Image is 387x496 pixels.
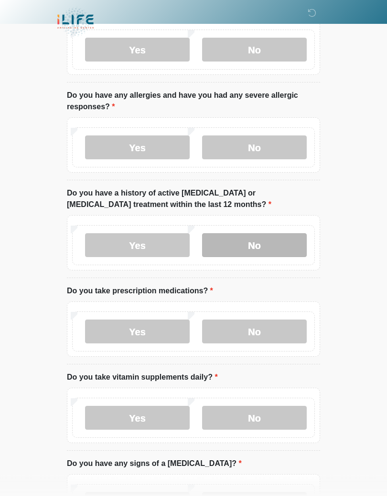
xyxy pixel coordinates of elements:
[202,406,307,430] label: No
[202,234,307,258] label: No
[85,136,190,160] label: Yes
[67,90,320,113] label: Do you have any allergies and have you had any severe allergic responses?
[67,188,320,211] label: Do you have a history of active [MEDICAL_DATA] or [MEDICAL_DATA] treatment within the last 12 mon...
[85,38,190,62] label: Yes
[67,286,213,297] label: Do you take prescription medications?
[67,458,242,470] label: Do you have any signs of a [MEDICAL_DATA]?
[67,372,218,383] label: Do you take vitamin supplements daily?
[202,38,307,62] label: No
[202,320,307,344] label: No
[57,7,94,37] img: iLIFE Anti-Aging Center Logo
[85,234,190,258] label: Yes
[85,406,190,430] label: Yes
[202,136,307,160] label: No
[85,320,190,344] label: Yes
